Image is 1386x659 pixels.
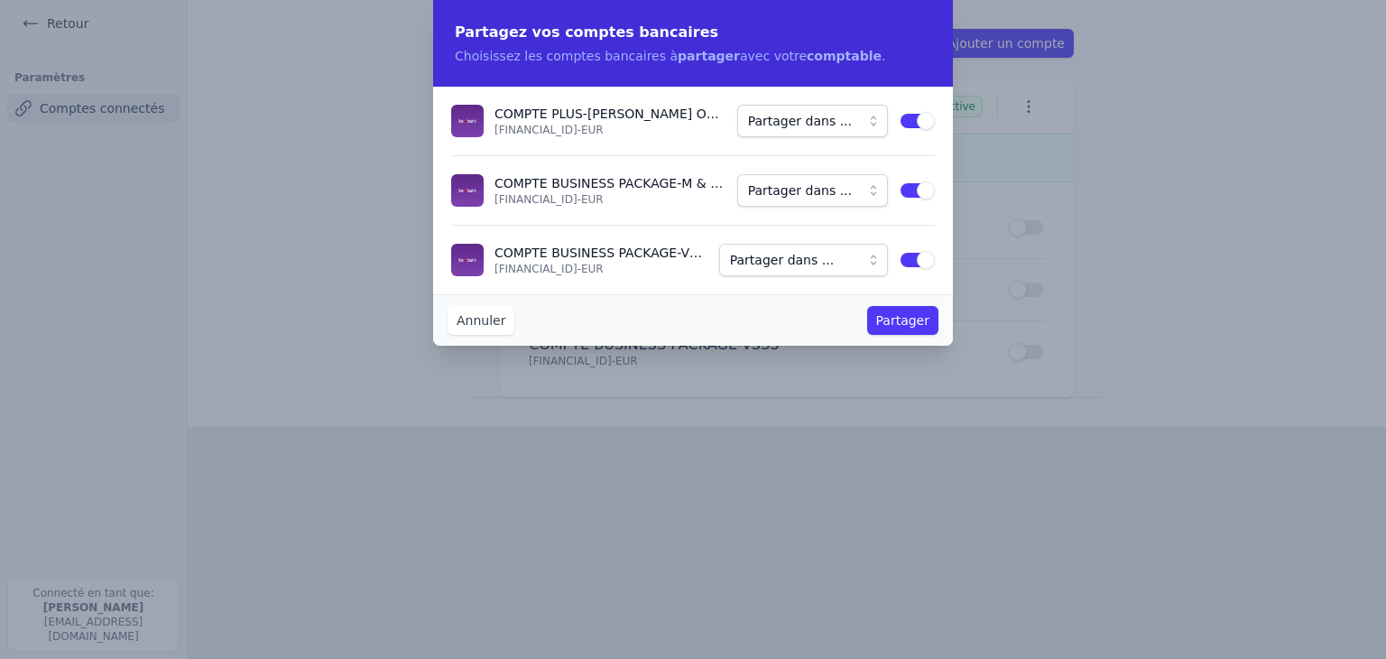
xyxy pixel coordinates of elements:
button: Partager dans ... [737,105,888,137]
p: COMPTE BUSINESS PACKAGE - M & M MULTI SHOP [494,174,726,192]
span: Partager dans ... [748,110,852,132]
p: [FINANCIAL_ID] - EUR [494,262,708,276]
h2: Partagez vos comptes bancaires [455,22,931,43]
span: Partager dans ... [748,180,852,201]
p: [FINANCIAL_ID] - EUR [494,123,726,137]
strong: comptable [807,49,882,63]
strong: partager [678,49,740,63]
span: Partager dans ... [730,249,834,271]
p: Choisissez les comptes bancaires à avec votre . [455,47,931,65]
button: Annuler [448,306,514,335]
p: [FINANCIAL_ID] - EUR [494,192,726,207]
button: Partager dans ... [737,174,888,207]
button: Partager dans ... [719,244,888,276]
p: COMPTE BUSINESS PACKAGE - VSSS [494,244,708,262]
p: COMPTE PLUS - [PERSON_NAME] OR Mrs [PERSON_NAME] [494,105,726,123]
button: Partager [867,306,938,335]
